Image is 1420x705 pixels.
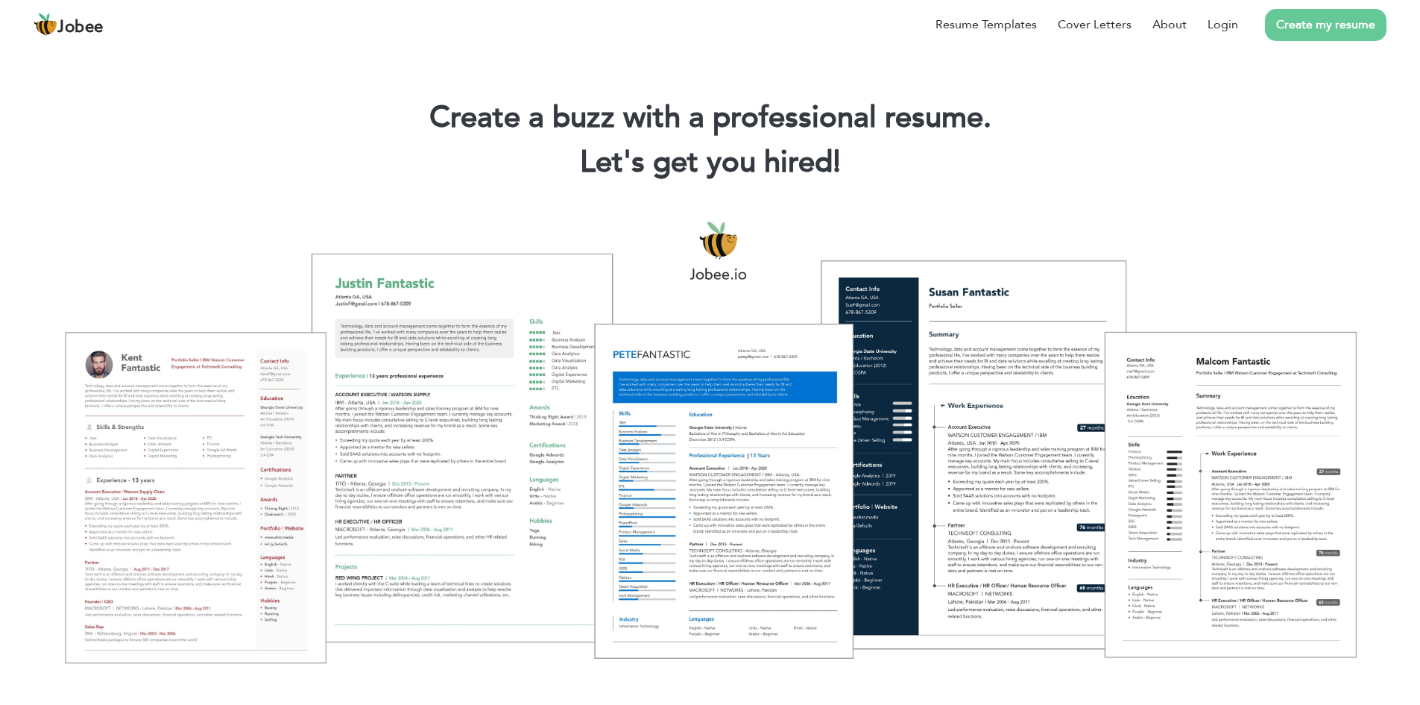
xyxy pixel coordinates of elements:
span: Jobee [57,19,104,36]
img: jobee.io [34,13,57,37]
a: Login [1208,16,1238,34]
span: get you hired! [653,142,841,183]
a: Cover Letters [1058,16,1132,34]
span: | [833,142,840,183]
a: Create my resume [1265,9,1386,41]
h2: Let's [22,143,1398,182]
h1: Create a buzz with a professional resume. [22,98,1398,137]
a: About [1152,16,1187,34]
a: Jobee [34,13,104,37]
a: Resume Templates [935,16,1037,34]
